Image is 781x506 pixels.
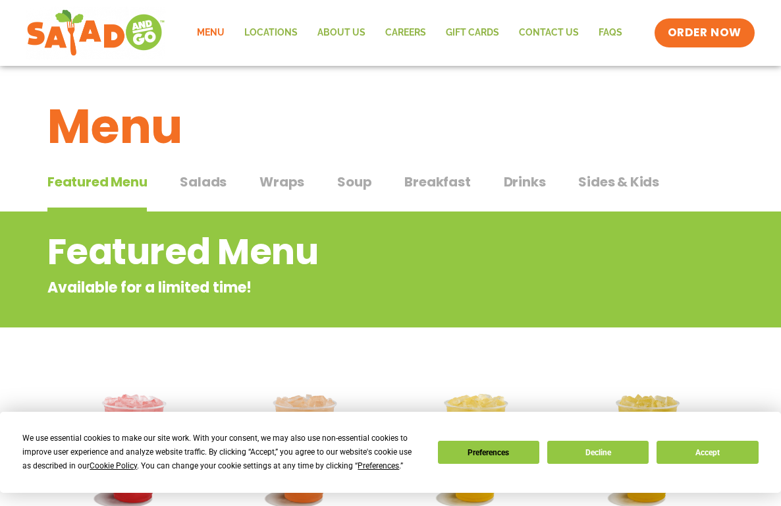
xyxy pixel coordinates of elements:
[578,172,659,192] span: Sides & Kids
[358,461,399,470] span: Preferences
[47,172,147,192] span: Featured Menu
[47,167,734,212] div: Tabbed content
[47,91,734,162] h1: Menu
[90,461,137,470] span: Cookie Policy
[337,172,371,192] span: Soup
[47,225,628,279] h2: Featured Menu
[438,441,539,464] button: Preferences
[308,18,375,48] a: About Us
[187,18,632,48] nav: Menu
[547,441,649,464] button: Decline
[509,18,589,48] a: Contact Us
[47,277,628,298] p: Available for a limited time!
[187,18,234,48] a: Menu
[234,18,308,48] a: Locations
[22,432,421,473] div: We use essential cookies to make our site work. With your consent, we may also use non-essential ...
[180,172,227,192] span: Salads
[259,172,304,192] span: Wraps
[657,441,758,464] button: Accept
[668,25,741,41] span: ORDER NOW
[655,18,755,47] a: ORDER NOW
[436,18,509,48] a: GIFT CARDS
[589,18,632,48] a: FAQs
[26,7,165,59] img: new-SAG-logo-768×292
[504,172,546,192] span: Drinks
[375,18,436,48] a: Careers
[404,172,470,192] span: Breakfast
